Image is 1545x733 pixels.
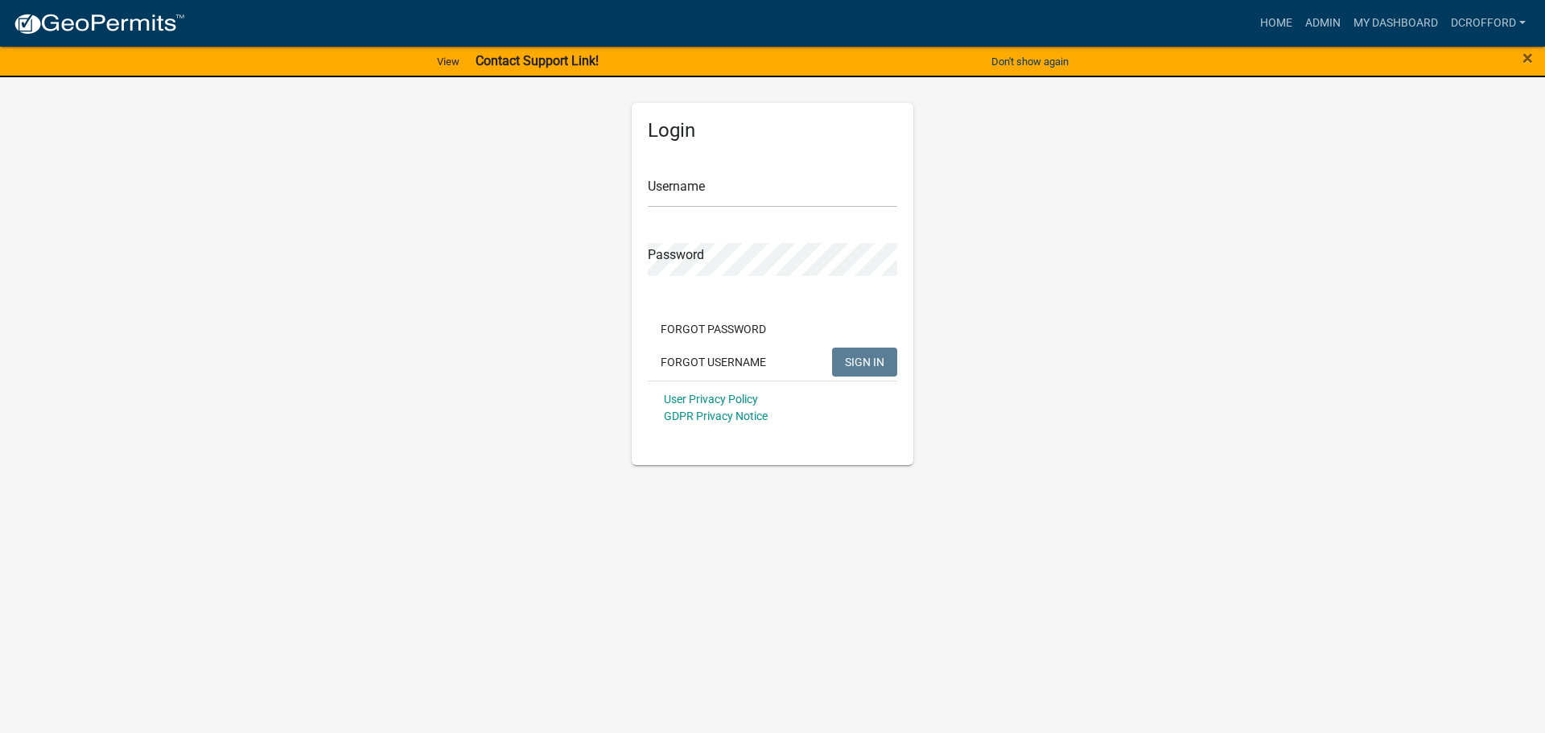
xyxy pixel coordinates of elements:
button: Forgot Password [648,315,779,344]
button: Close [1522,48,1533,68]
button: Don't show again [985,48,1075,75]
span: SIGN IN [845,355,884,368]
a: Admin [1299,8,1347,39]
span: × [1522,47,1533,69]
h5: Login [648,119,897,142]
button: Forgot Username [648,348,779,377]
button: SIGN IN [832,348,897,377]
a: GDPR Privacy Notice [664,410,768,422]
strong: Contact Support Link! [476,53,599,68]
a: User Privacy Policy [664,393,758,406]
a: View [431,48,466,75]
a: My Dashboard [1347,8,1444,39]
a: dcrofford [1444,8,1532,39]
a: Home [1254,8,1299,39]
